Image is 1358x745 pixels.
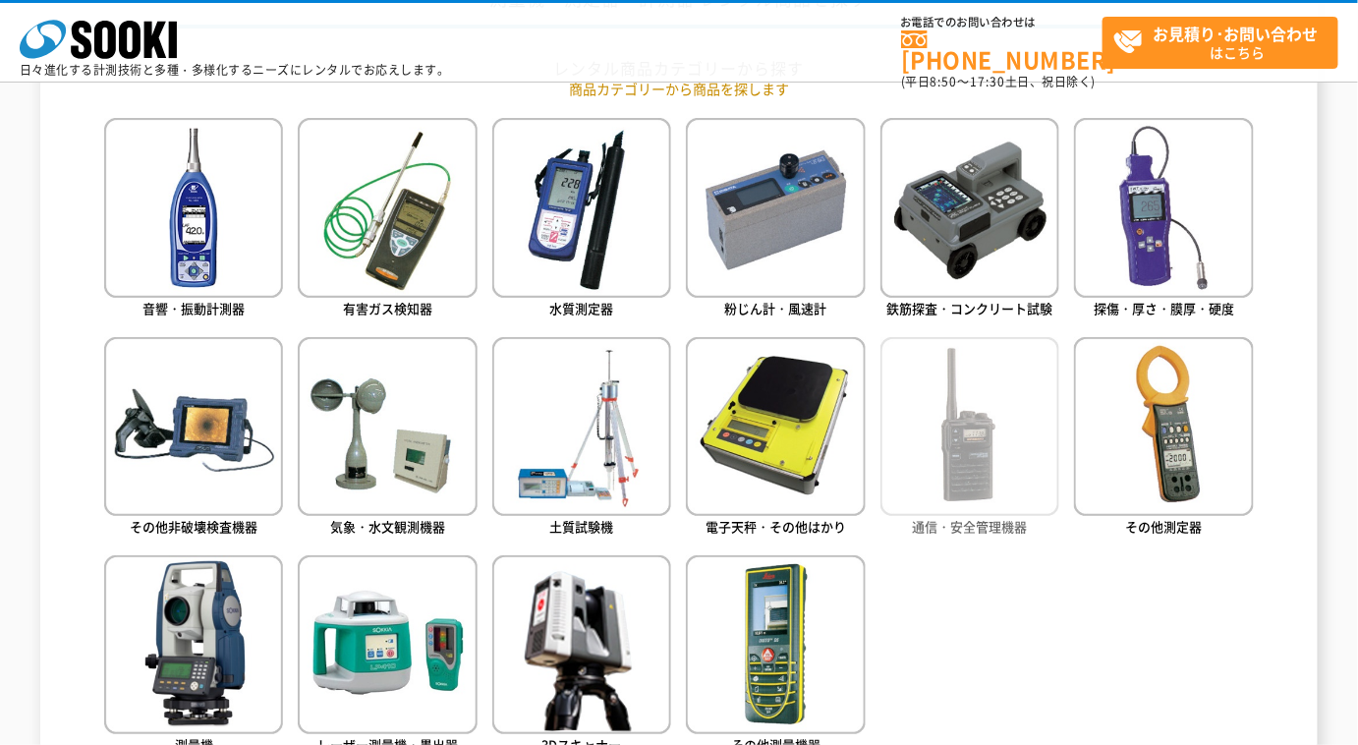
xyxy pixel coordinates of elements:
span: 音響・振動計測器 [142,299,245,317]
img: その他非破壊検査機器 [104,337,283,516]
span: (平日 ～ 土日、祝日除く) [901,73,1096,90]
a: その他非破壊検査機器 [104,337,283,541]
a: 音響・振動計測器 [104,118,283,321]
a: 有害ガス検知器 [298,118,477,321]
img: 土質試験機 [492,337,671,516]
p: 日々進化する計測技術と多種・多様化するニーズにレンタルでお応えします。 [20,64,450,76]
span: 有害ガス検知器 [343,299,432,317]
span: その他測定器 [1126,517,1203,536]
span: はこちら [1113,18,1337,67]
img: 通信・安全管理機器 [880,337,1059,516]
span: 気象・水文観測機器 [330,517,445,536]
a: 通信・安全管理機器 [880,337,1059,541]
img: 電子天秤・その他はかり [686,337,865,516]
a: 粉じん計・風速計 [686,118,865,321]
span: 鉄筋探査・コンクリート試験 [887,299,1053,317]
a: 気象・水文観測機器 [298,337,477,541]
img: 粉じん計・風速計 [686,118,865,297]
span: 通信・安全管理機器 [913,517,1028,536]
img: 有害ガス検知器 [298,118,477,297]
img: 水質測定器 [492,118,671,297]
a: お見積り･お問い合わせはこちら [1103,17,1338,69]
a: 鉄筋探査・コンクリート試験 [880,118,1059,321]
span: その他非破壊検査機器 [130,517,257,536]
img: 測量機 [104,555,283,734]
img: レーザー測量機・墨出器 [298,555,477,734]
img: その他測定器 [1074,337,1253,516]
img: 気象・水文観測機器 [298,337,477,516]
a: 土質試験機 [492,337,671,541]
a: 水質測定器 [492,118,671,321]
span: 17:30 [970,73,1005,90]
span: 土質試験機 [550,517,614,536]
img: 鉄筋探査・コンクリート試験 [880,118,1059,297]
span: 探傷・厚さ・膜厚・硬度 [1094,299,1234,317]
a: [PHONE_NUMBER] [901,30,1103,71]
img: その他測量機器 [686,555,865,734]
span: 電子天秤・その他はかり [706,517,846,536]
span: 8:50 [931,73,958,90]
img: 音響・振動計測器 [104,118,283,297]
a: その他測定器 [1074,337,1253,541]
span: 水質測定器 [550,299,614,317]
strong: お見積り･お問い合わせ [1154,22,1319,45]
a: 電子天秤・その他はかり [686,337,865,541]
a: 探傷・厚さ・膜厚・硬度 [1074,118,1253,321]
span: お電話でのお問い合わせは [901,17,1103,29]
img: 3Dスキャナー [492,555,671,734]
img: 探傷・厚さ・膜厚・硬度 [1074,118,1253,297]
span: 粉じん計・風速計 [725,299,827,317]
